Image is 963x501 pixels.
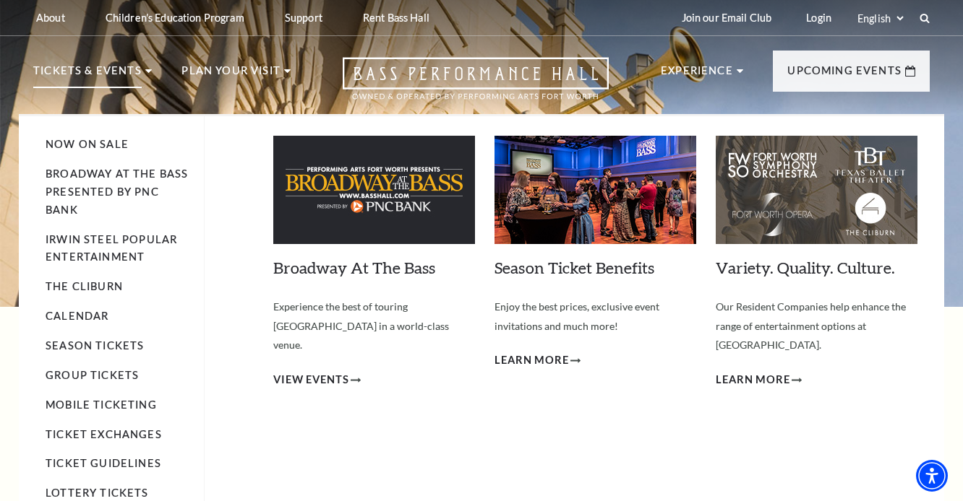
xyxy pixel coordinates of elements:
[716,371,790,389] span: Learn More
[46,339,144,352] a: Season Tickets
[285,12,322,24] p: Support
[855,12,906,25] select: Select:
[495,297,696,336] p: Enjoy the best prices, exclusive event invitations and much more!
[716,136,917,244] img: Variety. Quality. Culture.
[46,280,123,292] a: The Cliburn
[363,12,429,24] p: Rent Bass Hall
[495,136,696,244] img: Season Ticket Benefits
[716,371,802,389] a: Learn More Variety. Quality. Culture.
[273,371,361,389] a: View Events
[495,352,569,370] span: Learn More
[661,62,733,88] p: Experience
[716,258,895,277] a: Variety. Quality. Culture.
[495,258,654,277] a: Season Ticket Benefits
[716,297,917,355] p: Our Resident Companies help enhance the range of entertainment options at [GEOGRAPHIC_DATA].
[46,233,177,263] a: Irwin Steel Popular Entertainment
[495,352,581,370] a: Learn More Season Ticket Benefits
[46,369,139,381] a: Group Tickets
[181,62,281,88] p: Plan Your Visit
[36,12,65,24] p: About
[787,62,902,88] p: Upcoming Events
[273,371,349,389] span: View Events
[46,398,157,411] a: Mobile Ticketing
[273,258,435,277] a: Broadway At The Bass
[106,12,244,24] p: Children's Education Program
[46,457,161,469] a: Ticket Guidelines
[46,487,149,499] a: Lottery Tickets
[46,167,188,216] a: Broadway At The Bass presented by PNC Bank
[273,297,475,355] p: Experience the best of touring [GEOGRAPHIC_DATA] in a world-class venue.
[916,460,948,492] div: Accessibility Menu
[46,428,162,440] a: Ticket Exchanges
[46,310,108,322] a: Calendar
[46,138,129,150] a: Now On Sale
[33,62,142,88] p: Tickets & Events
[291,57,661,114] a: Open this option
[273,136,475,244] img: Broadway At The Bass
